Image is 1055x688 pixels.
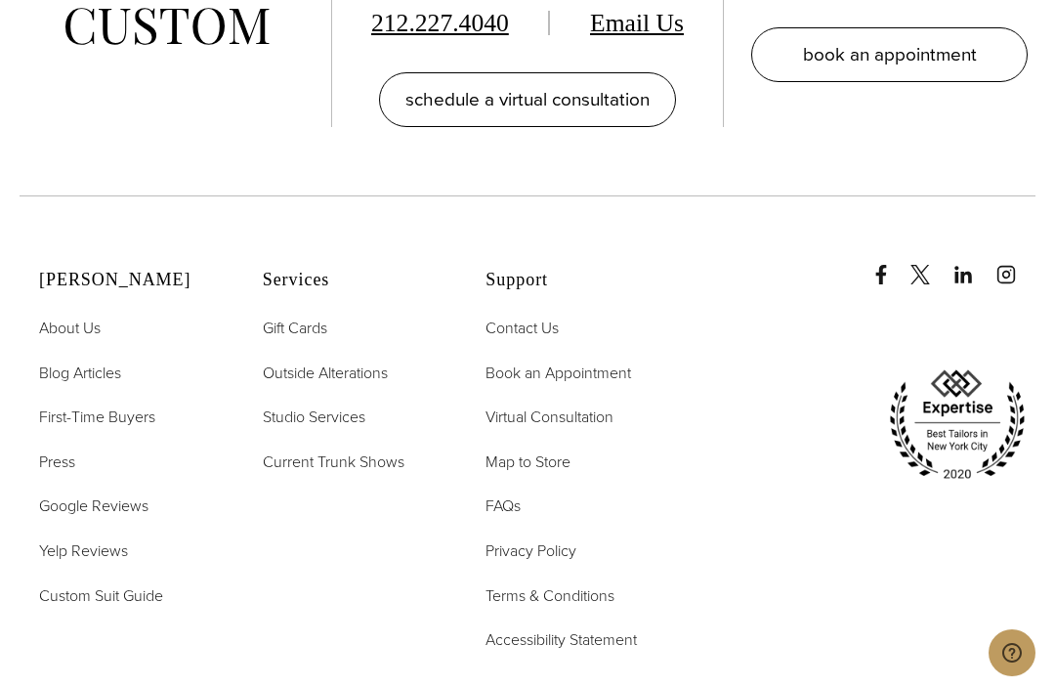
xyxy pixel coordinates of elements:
a: Map to Store [485,450,570,475]
a: Virtual Consultation [485,405,613,430]
a: Blog Articles [39,361,121,386]
span: Press [39,451,75,473]
span: Outside Alterations [263,362,388,384]
span: book an appointment [803,40,977,68]
a: Terms & Conditions [485,583,614,609]
h2: Services [263,270,438,291]
span: schedule a virtual consultation [405,85,650,113]
h2: Support [485,270,660,291]
a: Contact Us [485,316,559,341]
img: expertise, best tailors in new york city 2020 [879,363,1035,488]
a: Email Us [590,9,684,37]
span: Gift Cards [263,317,327,339]
a: Studio Services [263,405,365,430]
a: linkedin [953,245,992,284]
a: x/twitter [910,245,949,284]
a: FAQs [485,494,521,519]
span: About Us [39,317,101,339]
a: About Us [39,316,101,341]
span: Contact Us [485,317,559,339]
span: FAQs [485,494,521,517]
a: schedule a virtual consultation [379,72,676,127]
iframe: Opens a widget where you can chat to one of our agents [989,629,1035,678]
a: Custom Suit Guide [39,583,163,609]
span: Studio Services [263,406,365,428]
a: book an appointment [751,27,1028,82]
a: Current Trunk Shows [263,450,404,475]
a: 212.227.4040 [371,9,509,37]
nav: Services Footer Nav [263,316,438,474]
a: First-Time Buyers [39,405,155,430]
a: Accessibility Statement [485,627,637,653]
a: Yelp Reviews [39,538,128,564]
span: Terms & Conditions [485,584,614,607]
a: Book an Appointment [485,361,631,386]
span: Book an Appointment [485,362,631,384]
a: Gift Cards [263,316,327,341]
span: Yelp Reviews [39,539,128,562]
span: First-Time Buyers [39,406,155,428]
a: instagram [996,245,1035,284]
span: Accessibility Statement [485,628,637,651]
span: Map to Store [485,451,570,473]
nav: Support Footer Nav [485,316,660,653]
a: Google Reviews [39,494,148,519]
span: Custom Suit Guide [39,584,163,607]
span: Google Reviews [39,494,148,517]
a: Privacy Policy [485,538,576,564]
nav: Alan David Footer Nav [39,316,214,608]
span: Privacy Policy [485,539,576,562]
a: Press [39,450,75,475]
span: Virtual Consultation [485,406,613,428]
span: Blog Articles [39,362,121,384]
a: Facebook [871,245,907,284]
a: Outside Alterations [263,361,388,386]
h2: [PERSON_NAME] [39,270,214,291]
span: Current Trunk Shows [263,451,404,473]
